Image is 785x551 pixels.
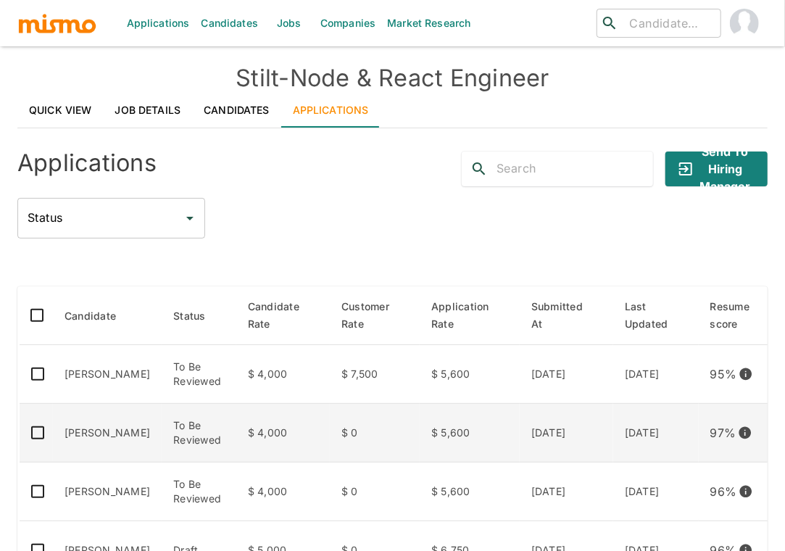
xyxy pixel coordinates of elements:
span: Candidate Rate [248,298,318,333]
td: [DATE] [613,463,699,521]
p: 95 % [710,364,737,384]
button: Send to Hiring Manager [665,152,768,186]
p: 96 % [710,481,737,502]
h4: Applications [17,149,157,178]
button: search [462,152,497,186]
a: Applications [281,93,381,128]
td: [DATE] [613,404,699,463]
td: [DATE] [520,404,613,463]
td: $ 7,500 [330,345,420,404]
svg: View resume score details [738,426,752,440]
td: $ 4,000 [236,345,330,404]
td: [PERSON_NAME] [53,463,162,521]
input: Search [497,157,653,181]
td: $ 4,000 [236,463,330,521]
a: Quick View [17,93,104,128]
span: Customer Rate [341,298,408,333]
a: Candidates [192,93,281,128]
img: logo [17,12,97,34]
td: To Be Reviewed [162,404,236,463]
td: $ 0 [330,463,420,521]
td: $ 5,600 [420,345,520,404]
svg: View resume score details [739,367,753,381]
a: Job Details [104,93,193,128]
td: [PERSON_NAME] [53,345,162,404]
p: 97 % [710,423,736,443]
span: Candidate [65,307,135,325]
span: Last Updated [625,298,687,333]
input: Candidate search [624,13,715,33]
td: To Be Reviewed [162,345,236,404]
td: $ 0 [330,404,420,463]
td: $ 5,600 [420,463,520,521]
td: [DATE] [613,345,699,404]
td: [PERSON_NAME] [53,404,162,463]
td: $ 4,000 [236,404,330,463]
td: $ 5,600 [420,404,520,463]
svg: View resume score details [739,484,753,499]
span: Resume score [710,298,769,333]
td: To Be Reviewed [162,463,236,521]
img: Carmen Vilachá [730,9,759,38]
td: [DATE] [520,345,613,404]
span: Submitted At [531,298,602,333]
button: Open [180,208,200,228]
span: Application Rate [431,298,508,333]
td: [DATE] [520,463,613,521]
span: Status [173,307,225,325]
h4: Stilt - Node & React Engineer [17,64,768,93]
